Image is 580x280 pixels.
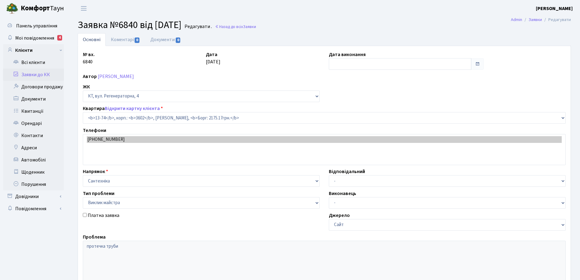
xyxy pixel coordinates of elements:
[76,3,91,13] button: Переключити навігацію
[83,127,106,134] label: Телефони
[98,73,134,80] a: [PERSON_NAME]
[83,51,95,58] label: № вх.
[6,2,18,15] img: logo.png
[3,142,64,154] a: Адреси
[83,112,566,124] select: )
[542,16,571,23] li: Редагувати
[83,197,320,209] select: )
[16,23,57,29] span: Панель управління
[83,73,97,80] label: Автор
[145,33,186,46] a: Документи
[83,233,106,241] label: Проблема
[15,35,54,41] span: Мої повідомлення
[83,105,163,112] label: Квартира
[3,93,64,105] a: Документи
[88,212,119,219] label: Платна заявка
[183,24,212,30] small: Редагувати .
[511,16,522,23] a: Admin
[3,69,64,81] a: Заявки до КК
[329,168,365,175] label: Відповідальний
[329,190,356,197] label: Виконавець
[329,51,366,58] label: Дата виконання
[57,35,62,41] div: 4
[106,33,145,46] a: Коментарі
[3,178,64,190] a: Порушення
[3,190,64,203] a: Довідники
[3,81,64,93] a: Договори продажу
[201,51,324,70] div: [DATE]
[3,129,64,142] a: Контакти
[176,37,181,43] span: 0
[3,203,64,215] a: Повідомлення
[3,154,64,166] a: Автомобілі
[3,56,64,69] a: Всі клієнти
[3,105,64,117] a: Квитанції
[206,51,217,58] label: Дата
[3,44,64,56] a: Клієнти
[78,33,106,46] a: Основні
[78,18,181,32] span: Заявка №6840 від [DATE]
[3,166,64,178] a: Щоденник
[529,16,542,23] a: Заявки
[3,117,64,129] a: Орендарі
[243,24,256,30] span: Заявки
[105,105,160,112] a: Відкрити картку клієнта
[3,32,64,44] a: Мої повідомлення4
[215,24,256,30] a: Назад до всіхЗаявки
[536,5,573,12] a: [PERSON_NAME]
[135,37,139,43] span: 0
[83,190,114,197] label: Тип проблеми
[3,20,64,32] a: Панель управління
[78,51,201,70] div: 6840
[21,3,50,13] b: Комфорт
[87,136,562,143] option: [PHONE_NUMBER]
[329,212,350,219] label: Джерело
[502,13,580,26] nav: breadcrumb
[21,3,64,14] span: Таун
[83,168,108,175] label: Напрямок
[83,83,90,90] label: ЖК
